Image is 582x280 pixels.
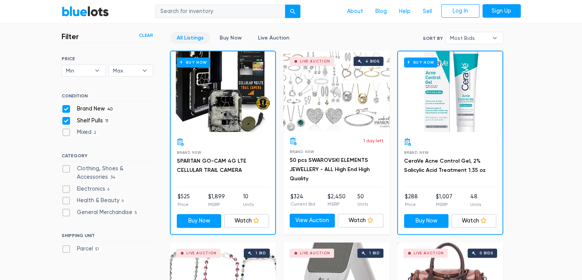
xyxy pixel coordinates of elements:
[290,150,315,154] span: Brand New
[103,118,111,124] span: 11
[105,186,112,193] span: 6
[404,150,429,155] span: Brand New
[365,59,380,63] div: 4 bids
[290,193,315,208] li: $324
[404,58,437,67] h6: Buy Now
[470,201,481,208] p: Units
[119,198,126,204] span: 6
[89,65,105,76] b: ▾
[62,208,140,217] label: General Merchandise
[171,51,275,132] a: Buy Now
[243,193,254,208] li: 10
[208,193,225,208] li: $1,899
[155,5,285,18] input: Search for inventory
[404,158,486,173] a: CeraVe Acne Control Gel, 2% Salicylic Acid Treatment 1.35 oz
[450,32,488,44] span: Most Bids
[177,58,210,67] h6: Buy Now
[300,59,330,63] div: Live Auction
[487,32,503,44] b: ▾
[139,32,153,39] a: Clear
[66,65,91,76] span: Min
[62,117,111,125] label: Shelf Pulls
[62,196,126,205] label: Health & Beauty
[105,106,115,112] span: 40
[177,214,222,228] a: Buy Now
[452,214,496,228] a: Watch
[338,214,383,227] a: Watch
[62,56,153,61] h6: PRICE
[213,32,248,44] a: Buy Now
[243,201,254,208] p: Units
[178,201,190,208] p: Price
[62,105,115,113] label: Brand New
[398,51,502,132] a: Buy Now
[62,233,153,241] h6: SHIPPING UNIT
[62,93,153,102] h6: CONDITION
[423,35,443,42] label: Sort By
[357,193,368,208] li: 50
[405,193,418,208] li: $288
[436,193,452,208] li: $1,007
[256,251,266,255] div: 1 bid
[364,137,383,144] p: 1 day left
[177,158,246,173] a: SPARTAN GO-CAM 4G LTE CELLULAR TRAIL CAMERA
[300,251,330,255] div: Live Auction
[178,193,190,208] li: $525
[62,185,112,193] label: Electronics
[404,214,449,228] a: Buy Now
[93,246,102,252] span: 51
[62,6,109,17] a: BlueLots
[108,175,118,181] span: 34
[290,214,335,227] a: View Auction
[393,4,417,19] a: Help
[284,51,390,131] a: Live Auction 4 bids
[405,201,418,208] p: Price
[62,245,102,253] label: Parcel
[132,210,140,216] span: 5
[224,214,269,228] a: Watch
[436,201,452,208] p: MSRP
[137,65,153,76] b: ▾
[208,201,225,208] p: MSRP
[327,201,345,208] p: MSRP
[357,201,368,208] p: Units
[470,193,481,208] li: 48
[414,251,444,255] div: Live Auction
[62,165,153,181] label: Clothing, Shoes & Accessories
[177,150,202,155] span: Brand New
[113,65,138,76] span: Max
[483,4,521,18] a: Sign Up
[327,193,345,208] li: $2,450
[62,32,79,41] h3: Filter
[369,251,380,255] div: 1 bid
[170,32,210,44] a: All Listings
[441,4,479,18] a: Log In
[290,201,315,208] p: Current Bid
[186,251,217,255] div: Live Auction
[62,128,99,137] label: Mixed
[417,4,438,19] a: Sell
[479,251,493,255] div: 0 bids
[62,153,153,161] h6: CATEGORY
[91,130,99,136] span: 2
[341,4,369,19] a: About
[290,157,370,182] a: 50 pcs SWAROVSKI ELEMENTS JEWELLERY - ALL High End High Quality
[251,32,296,44] a: Live Auction
[369,4,393,19] a: Blog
